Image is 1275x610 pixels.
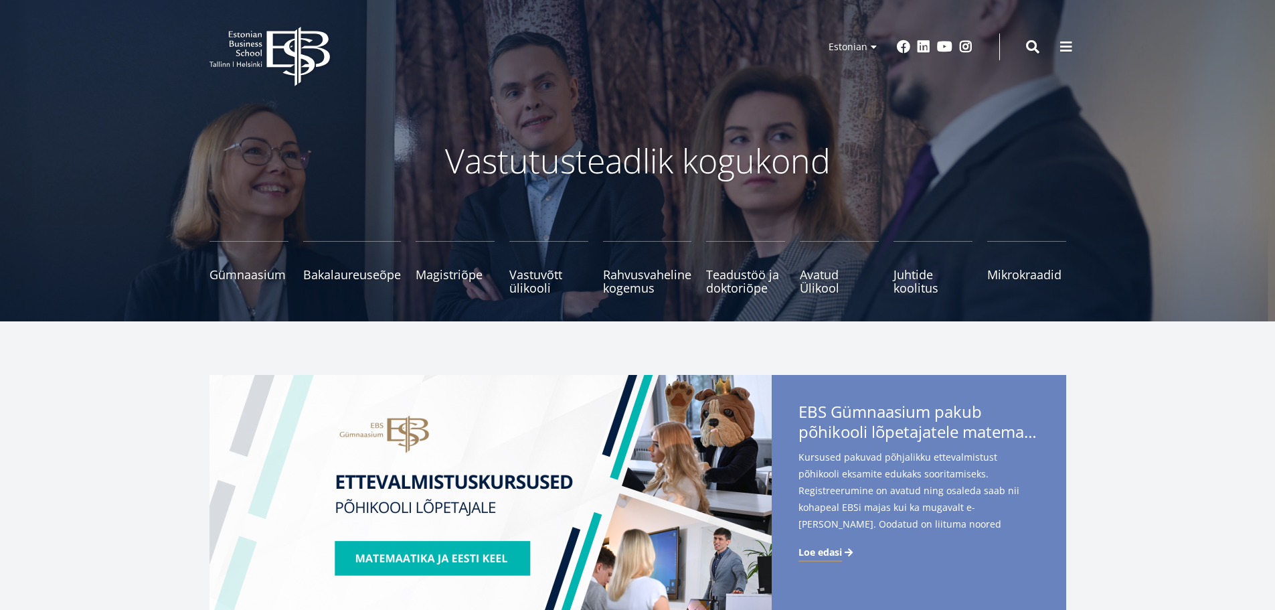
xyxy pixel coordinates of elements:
a: Gümnaasium [209,241,288,295]
a: Teadustöö ja doktoriõpe [706,241,785,295]
span: Rahvusvaheline kogemus [603,268,691,295]
a: Loe edasi [798,546,855,559]
span: Mikrokraadid [987,268,1066,281]
span: Avatud Ülikool [800,268,879,295]
a: Linkedin [917,40,930,54]
span: Vastuvõtt ülikooli [509,268,588,295]
a: Bakalaureuseõpe [303,241,401,295]
a: Rahvusvaheline kogemus [603,241,691,295]
a: Mikrokraadid [987,241,1066,295]
a: Avatud Ülikool [800,241,879,295]
a: Facebook [897,40,910,54]
span: Magistriõpe [416,268,495,281]
span: Bakalaureuseõpe [303,268,401,281]
a: Magistriõpe [416,241,495,295]
span: Kursused pakuvad põhjalikku ettevalmistust põhikooli eksamite edukaks sooritamiseks. Registreerum... [798,449,1039,554]
a: Vastuvõtt ülikooli [509,241,588,295]
span: Loe edasi [798,546,842,559]
a: Juhtide koolitus [894,241,972,295]
span: Juhtide koolitus [894,268,972,295]
span: EBS Gümnaasium pakub [798,402,1039,446]
a: Youtube [937,40,952,54]
span: põhikooli lõpetajatele matemaatika- ja eesti keele kursuseid [798,422,1039,442]
p: Vastutusteadlik kogukond [283,141,993,181]
span: Teadustöö ja doktoriõpe [706,268,785,295]
span: Gümnaasium [209,268,288,281]
a: Instagram [959,40,972,54]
